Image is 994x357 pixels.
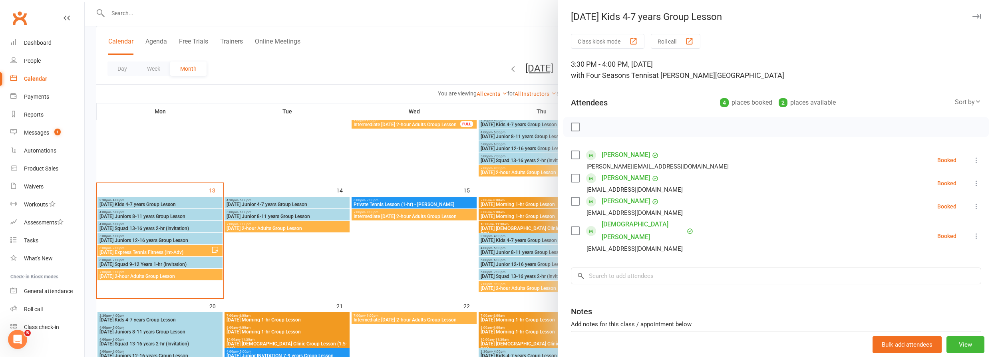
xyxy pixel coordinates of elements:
[10,160,84,178] a: Product Sales
[602,172,650,184] a: [PERSON_NAME]
[571,268,981,284] input: Search to add attendees
[24,201,48,208] div: Workouts
[10,34,84,52] a: Dashboard
[10,52,84,70] a: People
[873,336,942,353] button: Bulk add attendees
[937,180,956,186] div: Booked
[602,149,650,161] a: [PERSON_NAME]
[571,59,981,81] div: 3:30 PM - 4:00 PM, [DATE]
[571,34,644,49] button: Class kiosk mode
[586,184,683,195] div: [EMAIL_ADDRESS][DOMAIN_NAME]
[10,250,84,268] a: What's New
[720,98,729,107] div: 4
[24,75,47,82] div: Calendar
[586,208,683,218] div: [EMAIL_ADDRESS][DOMAIN_NAME]
[571,97,608,108] div: Attendees
[779,98,787,107] div: 2
[571,306,592,317] div: Notes
[24,129,49,136] div: Messages
[10,106,84,124] a: Reports
[779,97,836,108] div: places available
[10,88,84,106] a: Payments
[10,8,30,28] a: Clubworx
[10,300,84,318] a: Roll call
[652,71,784,79] span: at [PERSON_NAME][GEOGRAPHIC_DATA]
[602,195,650,208] a: [PERSON_NAME]
[10,124,84,142] a: Messages 1
[24,237,38,244] div: Tasks
[937,233,956,239] div: Booked
[946,336,984,353] button: View
[24,255,53,262] div: What's New
[10,318,84,336] a: Class kiosk mode
[24,330,31,336] span: 5
[720,97,772,108] div: places booked
[586,244,683,254] div: [EMAIL_ADDRESS][DOMAIN_NAME]
[8,330,27,349] iframe: Intercom live chat
[24,183,44,190] div: Waivers
[24,306,43,312] div: Roll call
[558,11,994,22] div: [DATE] Kids 4-7 years Group Lesson
[586,161,729,172] div: [PERSON_NAME][EMAIL_ADDRESS][DOMAIN_NAME]
[10,142,84,160] a: Automations
[10,178,84,196] a: Waivers
[651,34,700,49] button: Roll call
[24,219,64,226] div: Assessments
[24,93,49,100] div: Payments
[24,165,58,172] div: Product Sales
[937,204,956,209] div: Booked
[54,129,61,135] span: 1
[24,40,52,46] div: Dashboard
[10,232,84,250] a: Tasks
[24,58,41,64] div: People
[10,282,84,300] a: General attendance kiosk mode
[937,157,956,163] div: Booked
[24,111,44,118] div: Reports
[10,70,84,88] a: Calendar
[10,214,84,232] a: Assessments
[24,147,56,154] div: Automations
[602,218,685,244] a: [DEMOGRAPHIC_DATA][PERSON_NAME]
[571,319,981,329] div: Add notes for this class / appointment below
[24,324,59,330] div: Class check-in
[955,97,981,107] div: Sort by
[24,288,73,294] div: General attendance
[10,196,84,214] a: Workouts
[571,71,652,79] span: with Four Seasons Tennis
